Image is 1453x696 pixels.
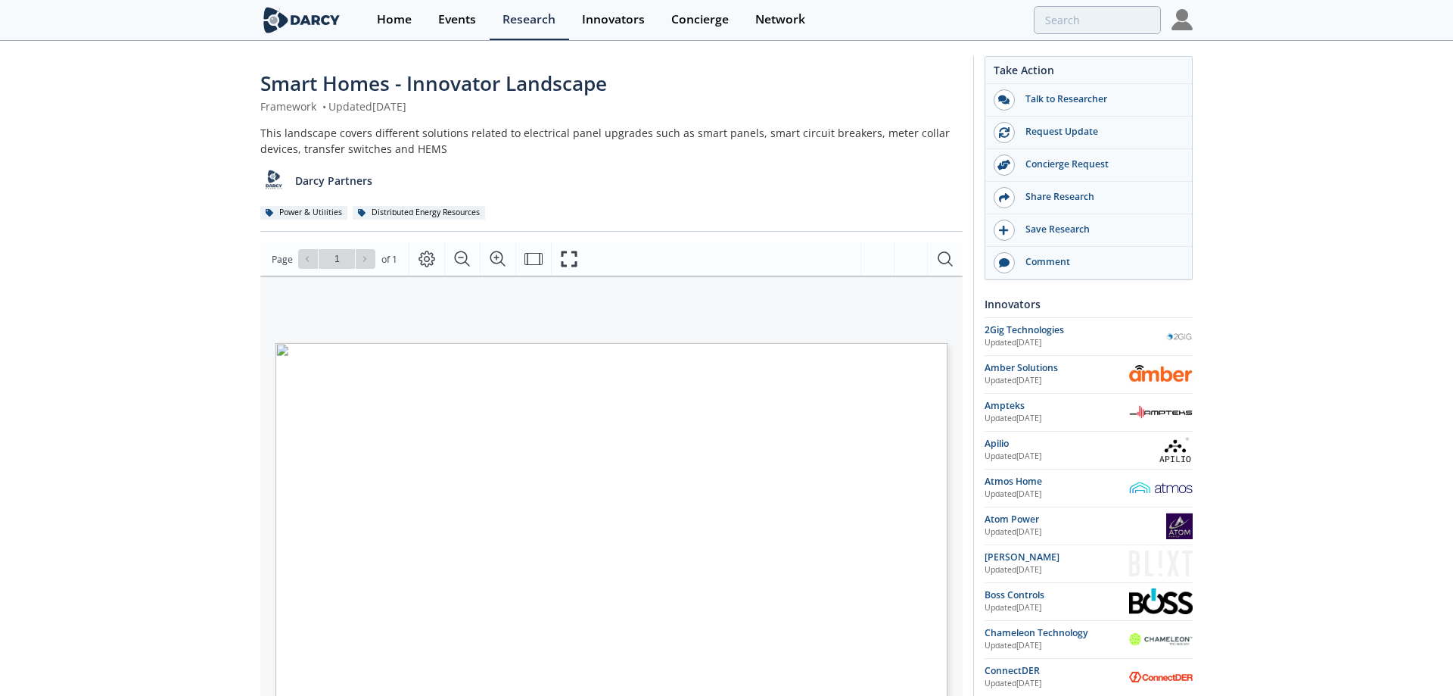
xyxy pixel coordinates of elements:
p: Darcy Partners [295,173,372,189]
img: Amber Solutions [1129,364,1193,385]
img: Atmos Home [1129,482,1193,493]
div: Events [438,14,476,26]
div: Share Research [1015,190,1184,204]
div: Chameleon Technology [985,626,1129,640]
div: Updated [DATE] [985,375,1129,387]
div: Save Research [1015,223,1184,236]
div: Take Action [985,62,1192,84]
div: Power & Utilities [260,206,347,220]
img: Profile [1171,9,1193,30]
img: Boss Controls [1129,588,1193,613]
div: Updated [DATE] [985,413,1129,425]
div: Boss Controls [985,588,1129,602]
a: Atom Power Updated[DATE] Atom Power [985,513,1193,539]
div: Updated [DATE] [985,488,1129,501]
span: Smart Homes - Innovator Landscape [260,70,607,97]
div: 2Gig Technologies [985,323,1166,337]
div: Amber Solutions [985,361,1129,375]
a: Chameleon Technology Updated[DATE] Chameleon Technology [985,626,1193,653]
img: Atom Power [1166,513,1193,539]
div: Updated [DATE] [985,564,1129,576]
div: [PERSON_NAME] [985,551,1129,564]
div: Concierge [671,14,729,26]
div: Request Update [1015,125,1184,139]
a: Boss Controls Updated[DATE] Boss Controls [985,588,1193,615]
div: Updated [DATE] [985,337,1166,349]
img: Apilio [1156,437,1193,463]
a: Amber Solutions Updated[DATE] Amber Solutions [985,361,1193,388]
a: Ampteks Updated[DATE] Ampteks [985,399,1193,426]
div: Updated [DATE] [985,451,1156,463]
div: Concierge Request [1015,158,1184,171]
div: This landscape covers different solutions related to electrical panel upgrades such as smart pane... [260,125,963,157]
div: Home [377,14,412,26]
div: Updated [DATE] [985,526,1166,538]
input: Advanced Search [1034,6,1161,34]
div: ConnectDER [985,664,1129,678]
div: Talk to Researcher [1015,92,1184,106]
span: • [319,99,328,114]
div: Ampteks [985,399,1129,413]
img: logo-wide.svg [260,7,343,33]
img: ConnectDER [1129,672,1193,682]
div: Comment [1015,255,1184,269]
a: [PERSON_NAME] Updated[DATE] Blixt [985,551,1193,577]
div: Network [755,14,805,26]
div: Apilio [985,437,1156,451]
iframe: chat widget [1389,635,1438,681]
div: Updated [DATE] [985,678,1129,690]
div: Innovators [985,291,1193,317]
a: Apilio Updated[DATE] Apilio [985,437,1193,463]
div: Innovators [582,14,645,26]
div: Distributed Energy Resources [353,206,485,220]
div: Atmos Home [985,475,1129,488]
a: Atmos Home Updated[DATE] Atmos Home [985,475,1193,501]
img: Chameleon Technology [1129,632,1193,645]
img: 2Gig Technologies [1166,323,1193,350]
div: Updated [DATE] [985,640,1129,652]
a: 2Gig Technologies Updated[DATE] 2Gig Technologies [985,323,1193,350]
img: Blixt [1129,551,1193,576]
div: Updated [DATE] [985,602,1129,614]
a: ConnectDER Updated[DATE] ConnectDER [985,664,1193,691]
img: Ampteks [1129,405,1193,420]
div: Framework Updated [DATE] [260,98,963,114]
div: Research [502,14,555,26]
div: Atom Power [985,513,1166,526]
